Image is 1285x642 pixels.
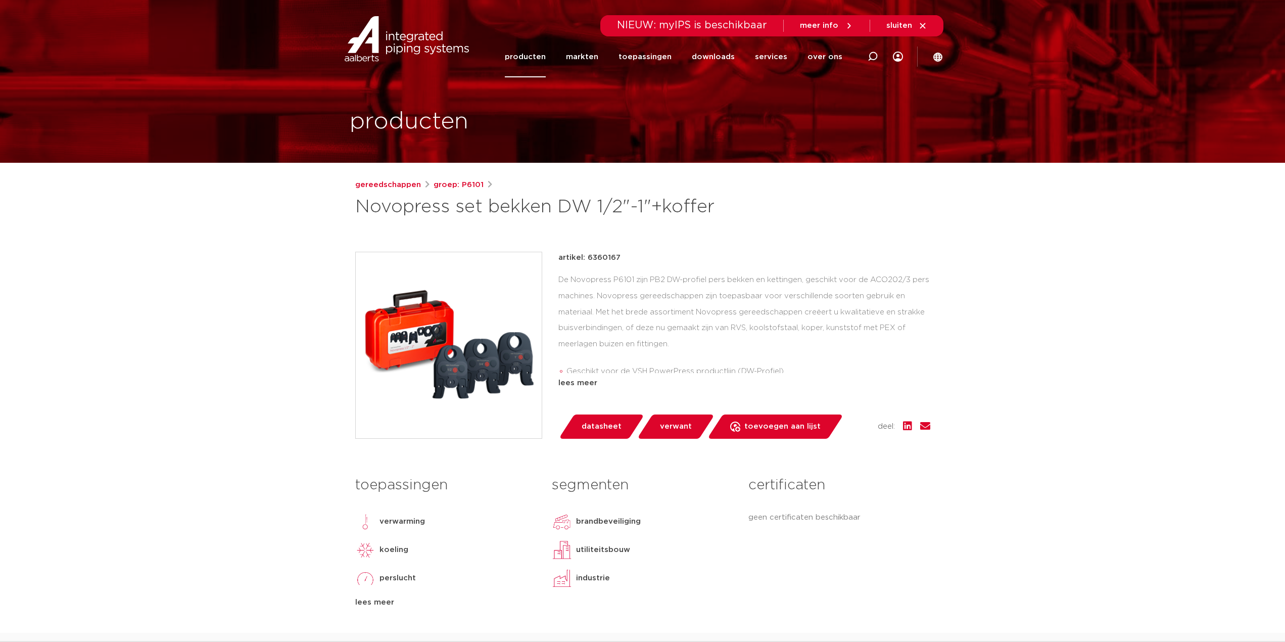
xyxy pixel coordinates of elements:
img: Product Image for Novopress set bekken DW 1/2"-1"+koffer [356,252,542,438]
img: koeling [355,540,375,560]
div: my IPS [893,36,903,77]
a: services [755,36,787,77]
h1: producten [350,106,468,138]
a: verwant [637,415,715,439]
span: sluiten [886,22,912,29]
img: perslucht [355,568,375,588]
span: toevoegen aan lijst [744,419,821,435]
p: geen certificaten beschikbaar [748,512,930,524]
a: gereedschappen [355,179,421,191]
span: NIEUW: myIPS is beschikbaar [617,20,767,30]
a: downloads [692,36,735,77]
h3: certificaten [748,475,930,495]
span: verwant [660,419,692,435]
span: meer info [800,22,838,29]
img: industrie [552,568,572,588]
p: utiliteitsbouw [576,544,630,556]
a: groep: P6101 [434,179,484,191]
p: perslucht [379,572,416,584]
li: Geschikt voor de VSH PowerPress productlijn (DW-Profiel) [566,363,930,380]
img: brandbeveiliging [552,512,572,532]
a: datasheet [558,415,644,439]
a: markten [566,36,598,77]
p: artikel: 6360167 [558,252,621,264]
img: verwarming [355,512,375,532]
nav: Menu [505,36,842,77]
img: utiliteitsbouw [552,540,572,560]
span: deel: [878,421,895,433]
h3: segmenten [552,475,733,495]
p: brandbeveiliging [576,516,641,528]
p: koeling [379,544,408,556]
p: verwarming [379,516,425,528]
div: lees meer [558,377,930,389]
span: datasheet [582,419,622,435]
a: sluiten [886,21,927,30]
a: producten [505,36,546,77]
div: De Novopress P6101 zijn PB2 DW-profiel pers bekken en kettingen, geschikt voor de ACO202/3 pers m... [558,272,930,373]
a: over ons [807,36,842,77]
h3: toepassingen [355,475,537,495]
h1: Novopress set bekken DW 1/2"-1"+koffer [355,195,735,219]
p: industrie [576,572,610,584]
div: lees meer [355,597,537,609]
a: meer info [800,21,853,30]
a: toepassingen [618,36,672,77]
